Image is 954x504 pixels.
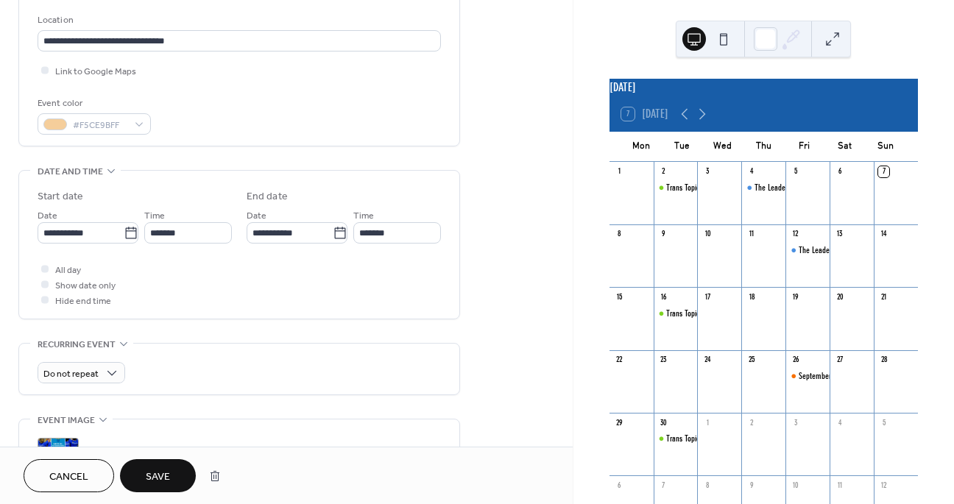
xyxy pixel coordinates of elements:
div: 2 [746,417,757,428]
div: The Leadership Conference Education Fund Virtual Training Series: Safeguarding Your Nonprofit Org... [785,244,830,257]
div: 9 [658,229,669,240]
div: 11 [746,229,757,240]
div: Trans Topic Tuesdays [666,308,728,320]
div: Trans Topic Tuesdays [654,308,698,320]
div: 12 [878,480,889,491]
div: 24 [702,355,713,366]
div: 2 [658,166,669,177]
div: Trans Topic Tuesdays [654,433,698,445]
div: Start date [38,189,83,205]
div: 14 [878,229,889,240]
span: Hide end time [55,294,111,309]
span: Date [247,208,266,224]
button: Cancel [24,459,114,492]
div: 1 [702,417,713,428]
div: 29 [614,417,625,428]
div: The Leadership Conference Education Fund Virtual Training Series: Safeguarding Your Nonprofit Org... [741,182,785,194]
span: Save [146,469,170,485]
div: 4 [746,166,757,177]
div: 3 [702,166,713,177]
div: 26 [790,355,801,366]
span: Show date only [55,278,116,294]
span: Cancel [49,469,88,485]
div: 20 [834,291,845,302]
div: Trans Topic Tuesdays [666,182,728,194]
button: Save [120,459,196,492]
div: ; [38,438,79,479]
div: 3 [790,417,801,428]
span: Recurring event [38,337,116,352]
div: 8 [702,480,713,491]
div: 30 [658,417,669,428]
div: 5 [790,166,801,177]
span: #F5CE9BFF [73,118,127,133]
div: 12 [790,229,801,240]
div: 25 [746,355,757,366]
div: 13 [834,229,845,240]
div: 19 [790,291,801,302]
div: 6 [834,166,845,177]
div: Sat [824,132,865,162]
span: Link to Google Maps [55,64,136,79]
div: 9 [746,480,757,491]
div: 27 [834,355,845,366]
div: Sun [866,132,906,162]
div: 17 [702,291,713,302]
div: 11 [834,480,845,491]
span: Date [38,208,57,224]
span: Event image [38,413,95,428]
div: September Network Meeting [799,370,885,383]
div: Thu [743,132,784,162]
div: 22 [614,355,625,366]
div: Event color [38,96,148,111]
div: Mon [621,132,662,162]
div: Trans Topic Tuesdays [666,433,728,445]
div: Location [38,13,438,28]
div: 28 [878,355,889,366]
div: [DATE] [609,79,918,96]
span: Time [353,208,374,224]
div: 10 [702,229,713,240]
div: Fri [784,132,824,162]
div: 15 [614,291,625,302]
span: All day [55,263,81,278]
div: 16 [658,291,669,302]
div: 10 [790,480,801,491]
div: 21 [878,291,889,302]
div: 8 [614,229,625,240]
div: 18 [746,291,757,302]
div: 5 [878,417,889,428]
div: Tue [662,132,702,162]
div: Trans Topic Tuesdays [654,182,698,194]
div: September Network Meeting [785,370,830,383]
span: Time [144,208,165,224]
span: Do not repeat [43,366,99,383]
div: 23 [658,355,669,366]
div: 4 [834,417,845,428]
div: 7 [878,166,889,177]
div: Wed [702,132,743,162]
div: 6 [614,480,625,491]
div: End date [247,189,288,205]
div: 1 [614,166,625,177]
span: Date and time [38,164,103,180]
div: 7 [658,480,669,491]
